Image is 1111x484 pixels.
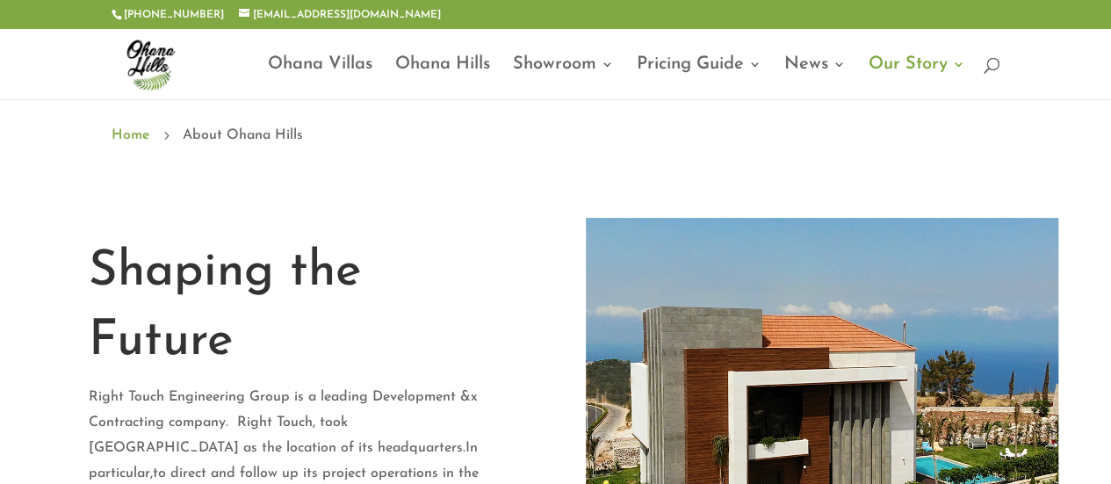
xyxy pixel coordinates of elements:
[513,58,614,99] a: Showroom
[89,238,480,385] h1: Shaping the Future
[239,10,441,20] a: [EMAIL_ADDRESS][DOMAIN_NAME]
[115,29,185,99] img: ohana-hills
[158,127,174,143] span: 5
[183,124,303,147] span: About Ohana Hills
[395,58,490,99] a: Ohana Hills
[784,58,846,99] a: News
[268,58,372,99] a: Ohana Villas
[112,124,149,147] a: Home
[89,441,478,480] span: In particular,
[869,58,965,99] a: Our Story
[124,10,224,20] a: [PHONE_NUMBER]
[637,58,761,99] a: Pricing Guide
